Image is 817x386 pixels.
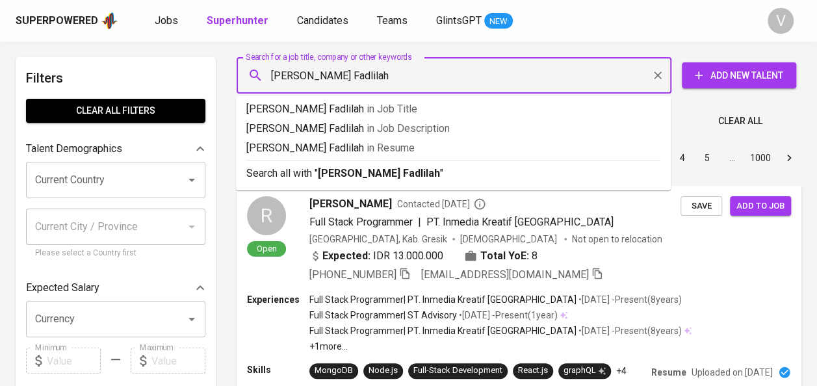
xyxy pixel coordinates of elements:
span: [PERSON_NAME] [309,196,392,212]
p: [PERSON_NAME] Fadlilah [246,101,660,117]
a: GlintsGPT NEW [436,13,513,29]
p: +4 [616,365,627,378]
p: Resume [651,366,686,379]
p: Full Stack Programmer | PT. Inmedia Kreatif [GEOGRAPHIC_DATA] [309,324,577,337]
p: Not open to relocation [572,233,662,246]
button: Clear All filters [26,99,205,123]
span: Contacted [DATE] [397,198,486,211]
button: Go to next page [779,148,799,168]
p: • [DATE] - Present ( 8 years ) [577,324,682,337]
b: Total YoE: [480,248,529,264]
p: Skills [247,363,309,376]
div: Expected Salary [26,275,205,301]
button: Go to page 1000 [746,148,775,168]
span: Add to job [736,199,785,214]
span: Clear All filters [36,103,195,119]
p: Full Stack Programmer | PT. Inmedia Kreatif [GEOGRAPHIC_DATA] [309,293,577,306]
span: [DEMOGRAPHIC_DATA] [460,233,559,246]
div: [GEOGRAPHIC_DATA], Kab. Gresik [309,233,447,246]
input: Value [47,348,101,374]
p: Search all with " " [246,166,660,181]
a: Jobs [155,13,181,29]
div: Full-Stack Development [413,365,502,377]
p: • [DATE] - Present ( 8 years ) [577,293,682,306]
span: Teams [377,14,408,27]
div: … [721,151,742,164]
p: Expected Salary [26,280,99,296]
h6: Filters [26,68,205,88]
b: Superhunter [207,14,268,27]
a: Superpoweredapp logo [16,11,118,31]
div: Talent Demographics [26,136,205,162]
p: Experiences [247,293,309,306]
p: • [DATE] - Present ( 1 year ) [457,309,558,322]
span: PT. Inmedia Kreatif [GEOGRAPHIC_DATA] [426,216,614,228]
span: NEW [484,15,513,28]
div: Superpowered [16,14,98,29]
span: Clear All [718,113,762,129]
span: Save [687,199,716,214]
p: [PERSON_NAME] Fadlilah [246,140,660,156]
div: R [247,196,286,235]
input: Value [151,348,205,374]
p: Uploaded on [DATE] [692,366,773,379]
button: Clear [649,66,667,84]
div: Node.js [369,365,398,377]
button: Open [183,310,201,328]
p: [PERSON_NAME] Fadlilah [246,121,660,136]
img: app logo [101,11,118,31]
span: in Job Title [367,103,417,115]
span: in Resume [367,142,415,154]
div: graphQL [564,365,606,377]
button: Go to page 4 [672,148,693,168]
span: Jobs [155,14,178,27]
b: [PERSON_NAME] Fadlilah [318,167,440,179]
span: Open [252,243,282,254]
a: Candidates [297,13,351,29]
span: [PHONE_NUMBER] [309,268,396,281]
span: Candidates [297,14,348,27]
div: React.js [518,365,548,377]
button: Add to job [730,196,791,216]
b: Expected: [322,248,370,264]
button: Clear All [713,109,768,133]
nav: pagination navigation [571,148,801,168]
a: Superhunter [207,13,271,29]
p: Full Stack Programmer | ST Advisory [309,309,457,322]
a: Teams [377,13,410,29]
p: +1 more ... [309,340,692,353]
span: in Job Description [367,122,450,135]
svg: By Batam recruiter [473,198,486,211]
button: Save [681,196,722,216]
span: Add New Talent [692,68,786,84]
span: 8 [532,248,538,264]
span: [EMAIL_ADDRESS][DOMAIN_NAME] [421,268,589,281]
div: IDR 13.000.000 [309,248,443,264]
div: V [768,8,794,34]
button: Open [183,171,201,189]
span: GlintsGPT [436,14,482,27]
span: | [418,214,421,230]
p: Talent Demographics [26,141,122,157]
div: MongoDB [315,365,353,377]
span: Full Stack Programmer [309,216,413,228]
button: Go to page 5 [697,148,718,168]
button: Add New Talent [682,62,796,88]
p: Please select a Country first [35,247,196,260]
